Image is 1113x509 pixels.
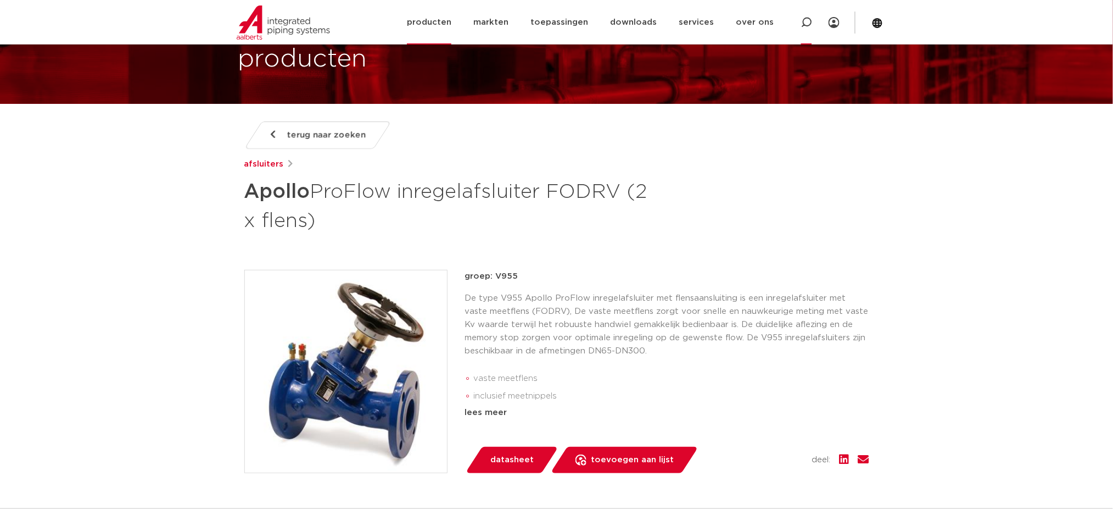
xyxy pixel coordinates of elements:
p: De type V955 Apollo ProFlow inregelafsluiter met flensaansluiting is een inregelafsluiter met vas... [465,292,869,358]
a: afsluiters [244,158,284,171]
a: datasheet [465,447,558,473]
span: toevoegen aan lijst [591,451,674,469]
img: Product Image for Apollo ProFlow inregelafsluiter FODRV (2 x flens) [245,270,447,473]
p: groep: V955 [465,270,869,283]
h1: producten [238,42,367,77]
span: terug naar zoeken [287,126,366,144]
span: deel: [812,453,831,467]
span: datasheet [490,451,534,469]
div: lees meer [465,406,869,419]
li: vaste meetflens [474,370,869,388]
h1: ProFlow inregelafsluiter FODRV (2 x flens) [244,175,657,235]
a: terug naar zoeken [244,121,391,149]
strong: Apollo [244,182,310,202]
li: inclusief meetnippels [474,388,869,405]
